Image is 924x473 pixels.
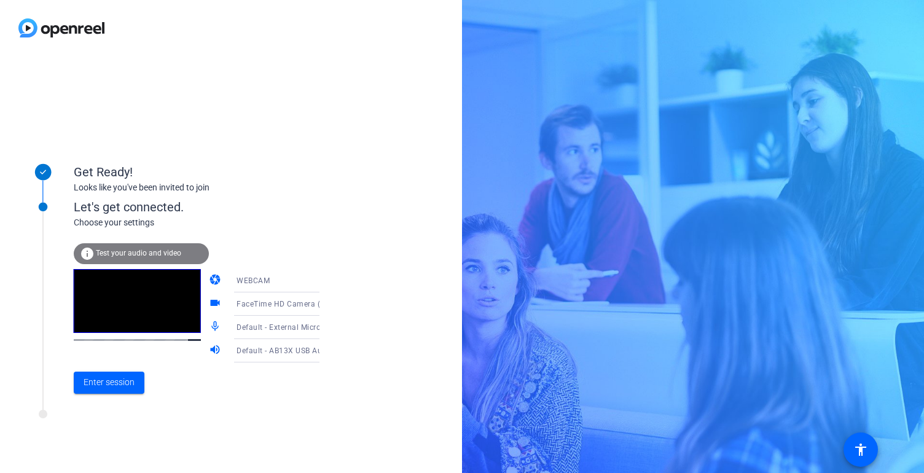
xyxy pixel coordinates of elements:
[209,343,224,358] mat-icon: volume_up
[853,442,868,457] mat-icon: accessibility
[74,216,345,229] div: Choose your settings
[80,246,95,261] mat-icon: info
[96,249,181,257] span: Test your audio and video
[237,322,376,332] span: Default - External Microphone (Built-in)
[237,345,378,355] span: Default - AB13X USB Audio (0624:3d3f)
[209,273,224,288] mat-icon: camera
[74,181,319,194] div: Looks like you've been invited to join
[237,299,367,308] span: FaceTime HD Camera (D288:[DATE])
[209,297,224,311] mat-icon: videocam
[74,163,319,181] div: Get Ready!
[209,320,224,335] mat-icon: mic_none
[84,376,135,389] span: Enter session
[74,372,144,394] button: Enter session
[237,276,270,285] span: WEBCAM
[74,198,345,216] div: Let's get connected.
